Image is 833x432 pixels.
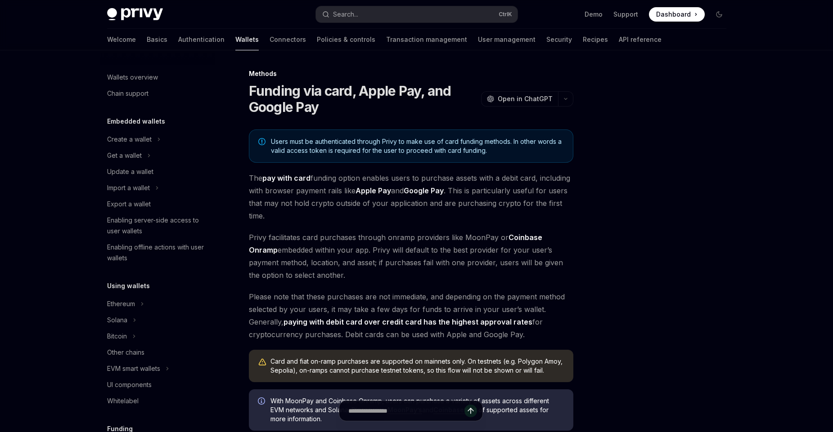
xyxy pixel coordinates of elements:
input: Ask a question... [348,401,464,421]
a: Wallets [235,29,259,50]
a: Connectors [270,29,306,50]
div: Bitcoin [107,331,127,342]
button: Toggle dark mode [712,7,726,22]
a: UI components [100,377,215,393]
button: Toggle Get a wallet section [100,147,215,164]
svg: Info [258,397,267,406]
div: Ethereum [107,298,135,309]
span: Open in ChatGPT [498,94,553,103]
a: Enabling offline actions with user wallets [100,239,215,266]
span: Please note that these purchases are not immediate, and depending on the payment method selected ... [249,290,573,341]
a: Security [546,29,572,50]
a: Enabling server-side access to user wallets [100,212,215,239]
div: Wallets overview [107,72,158,83]
h5: Using wallets [107,281,150,291]
img: dark logo [107,8,163,21]
div: Update a wallet [107,166,153,177]
div: Export a wallet [107,199,151,209]
strong: paying with debit card over credit card has the highest approval rates [284,317,532,326]
a: Demo [585,10,603,19]
span: Users must be authenticated through Privy to make use of card funding methods. In other words a v... [271,137,564,155]
span: With MoonPay and Coinbase Onramp, users can purchase a variety of assets across different EVM net... [270,396,564,423]
strong: Google Pay [404,186,444,195]
strong: Apple Pay [356,186,391,195]
h1: Funding via card, Apple Pay, and Google Pay [249,83,477,115]
a: API reference [619,29,662,50]
a: Authentication [178,29,225,50]
strong: pay with card [262,174,311,183]
button: Open in ChatGPT [481,91,558,107]
div: UI components [107,379,152,390]
a: Update a wallet [100,164,215,180]
svg: Warning [258,358,267,367]
div: Other chains [107,347,144,358]
a: Whitelabel [100,393,215,409]
button: Send message [464,405,477,417]
a: Policies & controls [317,29,375,50]
a: Basics [147,29,167,50]
div: Solana [107,315,127,325]
a: Dashboard [649,7,705,22]
svg: Note [258,138,266,145]
div: Search... [333,9,358,20]
a: Transaction management [386,29,467,50]
button: Toggle EVM smart wallets section [100,361,215,377]
button: Toggle Bitcoin section [100,328,215,344]
span: Dashboard [656,10,691,19]
div: Import a wallet [107,183,150,193]
div: Whitelabel [107,396,139,406]
button: Toggle Import a wallet section [100,180,215,196]
button: Toggle Create a wallet section [100,131,215,147]
div: Get a wallet [107,150,142,161]
a: Chain support [100,85,215,102]
span: Ctrl K [499,11,512,18]
span: The funding option enables users to purchase assets with a debit card, including with browser pay... [249,172,573,222]
a: Support [613,10,638,19]
a: Other chains [100,344,215,361]
div: Chain support [107,88,149,99]
div: Enabling offline actions with user wallets [107,242,210,263]
a: User management [478,29,536,50]
span: Privy facilitates card purchases through onramp providers like MoonPay or embedded within your ap... [249,231,573,281]
a: Export a wallet [100,196,215,212]
div: Create a wallet [107,134,152,145]
a: Recipes [583,29,608,50]
div: Enabling server-side access to user wallets [107,215,210,236]
button: Toggle Solana section [100,312,215,328]
div: EVM smart wallets [107,363,160,374]
button: Open search [316,6,518,22]
button: Toggle Ethereum section [100,296,215,312]
a: Wallets overview [100,69,215,85]
a: Welcome [107,29,136,50]
div: Methods [249,69,573,78]
div: Card and fiat on-ramp purchases are supported on mainnets only. On testnets (e.g. Polygon Amoy, S... [270,357,564,375]
h5: Embedded wallets [107,116,165,127]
